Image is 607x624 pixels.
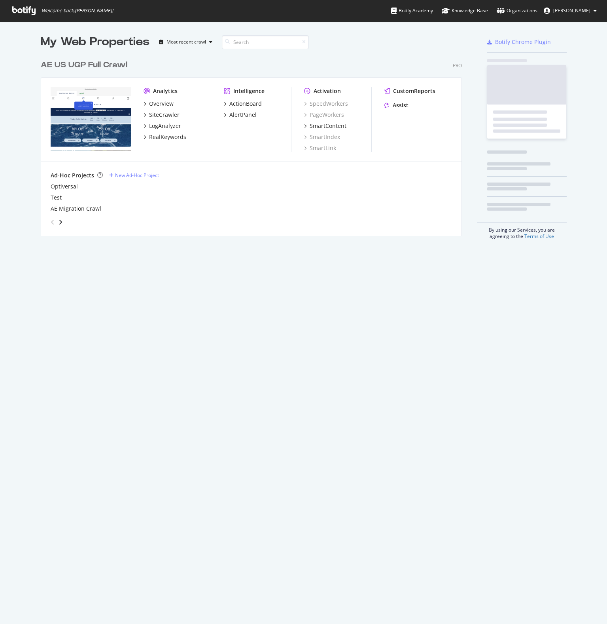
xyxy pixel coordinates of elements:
[109,172,159,179] a: New Ad-Hoc Project
[391,7,433,15] div: Botify Academy
[314,87,341,95] div: Activation
[149,122,181,130] div: LogAnalyzer
[42,8,113,14] span: Welcome back, [PERSON_NAME] !
[453,62,462,69] div: Pro
[553,7,590,14] span: Eric Hammond
[51,171,94,179] div: Ad-Hoc Projects
[153,87,178,95] div: Analytics
[229,100,262,108] div: ActionBoard
[58,218,63,226] div: angle-right
[115,172,159,179] div: New Ad-Hoc Project
[166,40,206,44] div: Most recent crawl
[233,87,265,95] div: Intelligence
[487,38,551,46] a: Botify Chrome Plugin
[384,101,408,109] a: Assist
[477,223,567,240] div: By using our Services, you are agreeing to the
[497,7,537,15] div: Organizations
[41,59,130,71] a: AE US UGP Full Crawl
[224,111,257,119] a: AlertPanel
[393,87,435,95] div: CustomReports
[304,144,336,152] a: SmartLink
[144,111,180,119] a: SiteCrawler
[495,38,551,46] div: Botify Chrome Plugin
[222,35,309,49] input: Search
[304,111,344,119] a: PageWorkers
[524,233,554,240] a: Terms of Use
[149,111,180,119] div: SiteCrawler
[149,100,174,108] div: Overview
[41,34,149,50] div: My Web Properties
[144,133,186,141] a: RealKeywords
[229,111,257,119] div: AlertPanel
[47,216,58,228] div: angle-left
[442,7,488,15] div: Knowledge Base
[51,183,78,190] a: Optiversal
[393,101,408,109] div: Assist
[41,50,468,236] div: grid
[51,205,101,213] a: AE Migration Crawl
[224,100,262,108] a: ActionBoard
[156,36,216,48] button: Most recent crawl
[51,194,62,202] a: Test
[149,133,186,141] div: RealKeywords
[310,122,346,130] div: SmartContent
[384,87,435,95] a: CustomReports
[144,100,174,108] a: Overview
[304,122,346,130] a: SmartContent
[537,4,603,17] button: [PERSON_NAME]
[144,122,181,130] a: LogAnalyzer
[41,59,127,71] div: AE US UGP Full Crawl
[51,87,131,151] img: www.ae.com
[304,100,348,108] a: SpeedWorkers
[304,133,340,141] a: SmartIndex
